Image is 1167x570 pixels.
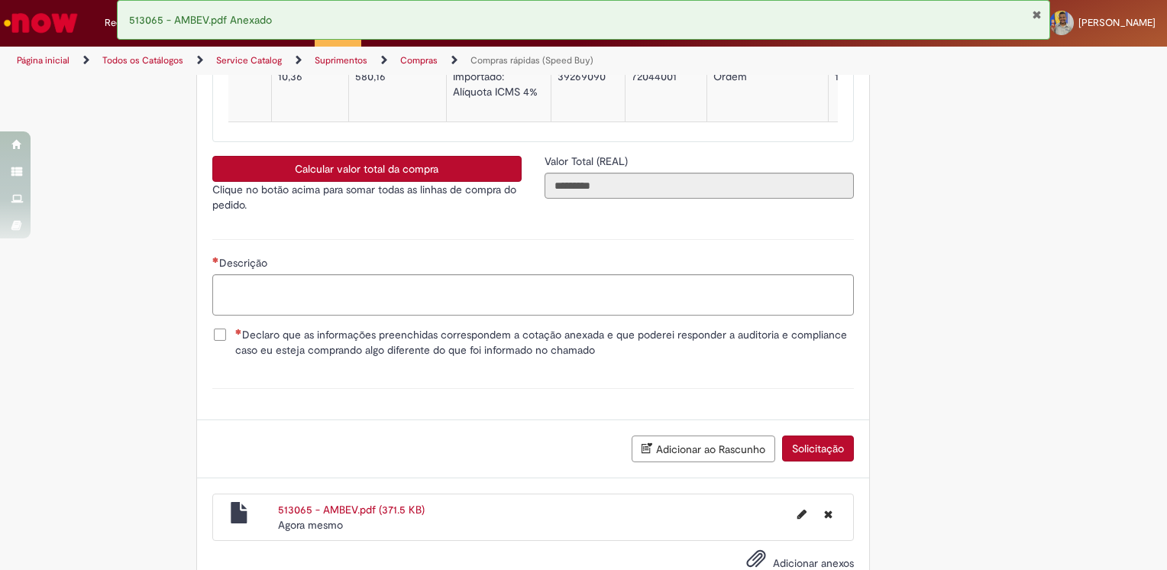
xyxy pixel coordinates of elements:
[105,15,158,31] span: Requisições
[348,63,446,122] td: 580,16
[782,436,854,462] button: Solicitação
[271,63,348,122] td: 10,36
[212,274,854,316] textarea: Descrição
[545,173,854,199] input: Valor Total (REAL)
[11,47,767,75] ul: Trilhas de página
[1032,8,1042,21] button: Fechar Notificação
[278,518,343,532] time: 30/09/2025 16:21:24
[17,54,70,66] a: Página inicial
[788,502,816,526] button: Editar nome de arquivo 513065 - AMBEV.pdf
[828,63,929,122] td: 100002216143
[815,502,842,526] button: Excluir 513065 - AMBEV.pdf
[129,13,272,27] span: 513065 - AMBEV.pdf Anexado
[235,329,242,335] span: Necessários
[212,156,522,182] button: Calcular valor total da compra
[625,63,706,122] td: 72044001
[235,327,854,358] span: Declaro que as informações preenchidas correspondem a cotação anexada e que poderei responder a a...
[706,63,828,122] td: Ordem
[545,154,631,168] span: Somente leitura - Valor Total (REAL)
[315,54,367,66] a: Suprimentos
[551,63,625,122] td: 39269090
[773,556,854,570] span: Adicionar anexos
[1078,16,1156,29] span: [PERSON_NAME]
[216,54,282,66] a: Service Catalog
[278,518,343,532] span: Agora mesmo
[632,436,775,462] button: Adicionar ao Rascunho
[278,503,425,517] a: 513065 - AMBEV.pdf (371.5 KB)
[400,54,438,66] a: Compras
[446,63,551,122] td: Importado: Alíquota ICMS 4%
[102,54,183,66] a: Todos os Catálogos
[545,154,631,169] label: Somente leitura - Valor Total (REAL)
[212,182,522,212] p: Clique no botão acima para somar todas as linhas de compra do pedido.
[203,63,271,122] td: 56
[470,54,593,66] a: Compras rápidas (Speed Buy)
[2,8,80,38] img: ServiceNow
[212,257,219,263] span: Necessários
[219,256,270,270] span: Descrição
